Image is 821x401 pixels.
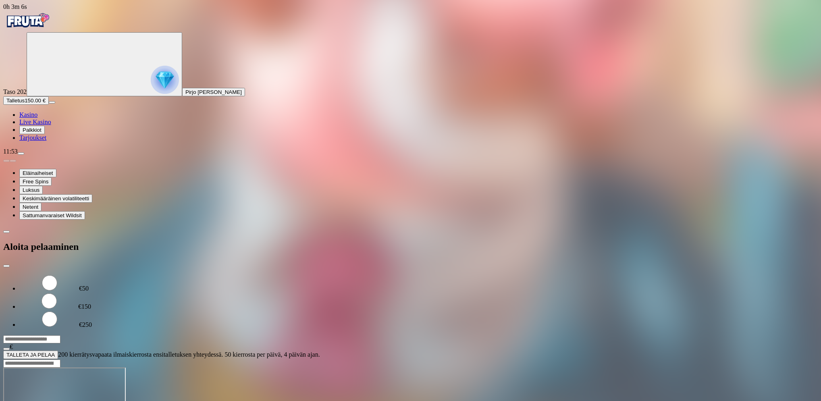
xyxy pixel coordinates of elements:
span: 150.00 € [25,98,46,104]
img: Fruta [3,10,52,31]
h2: Aloita pelaaminen [3,241,818,252]
button: close [3,265,10,267]
button: Free Spins [19,177,52,186]
span: TALLETA JA PELAA [6,352,55,358]
button: Pirjo [PERSON_NAME] [182,88,245,96]
span: Pirjo [PERSON_NAME] [185,89,242,95]
button: menu [18,152,24,155]
span: Talletus [6,98,25,104]
img: reward progress [151,66,179,94]
a: Tarjoukset [19,134,46,141]
nav: Primary [3,10,818,141]
span: 200 kierrätysvapaata ilmaiskierrosta ensitalletuksen yhteydessä. 50 kierrosta per päivä, 4 päivän... [58,351,320,358]
span: Sattumanvaraiset Wildsit [23,212,82,218]
span: Netent [23,204,38,210]
button: menu [49,101,55,104]
button: Keskimääräinen volatiliteetti [19,194,92,203]
button: Eläinaiheiset [19,169,56,177]
span: Palkkiot [23,127,42,133]
nav: Main menu [3,111,818,141]
button: Talletusplus icon150.00 € [3,96,49,105]
label: €50 [79,285,89,292]
button: Palkkiot [19,126,45,134]
button: eye icon [3,348,10,350]
button: reward progress [27,32,182,96]
button: TALLETA JA PELAA [3,351,58,359]
span: € [10,343,13,350]
button: Luksus [19,186,43,194]
span: Eläinaiheiset [23,170,53,176]
span: 11:53 [3,148,18,155]
span: user session time [3,3,27,10]
a: Kasino [19,111,37,118]
label: €250 [79,321,92,328]
button: prev slide [3,160,10,162]
a: Fruta [3,25,52,32]
span: Keskimääräinen volatiliteetti [23,195,89,202]
a: Live Kasino [19,118,51,125]
input: Search [3,359,60,368]
button: chevron-left icon [3,231,10,233]
span: Luksus [23,187,39,193]
label: €150 [78,303,91,310]
button: Sattumanvaraiset Wildsit [19,211,85,220]
button: Netent [19,203,42,211]
span: Free Spins [23,179,48,185]
span: Taso 202 [3,88,27,95]
button: next slide [10,160,16,162]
